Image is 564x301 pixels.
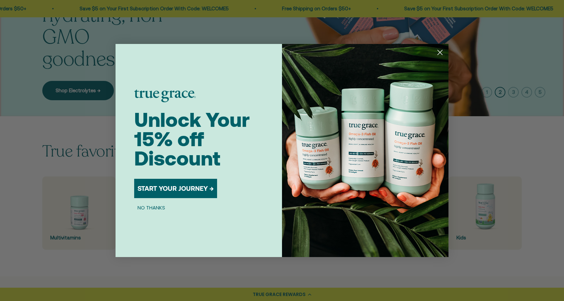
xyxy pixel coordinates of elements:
[434,47,446,58] button: Close dialog
[134,179,217,198] button: START YOUR JOURNEY →
[282,44,448,257] img: 098727d5-50f8-4f9b-9554-844bb8da1403.jpeg
[134,108,250,170] span: Unlock Your 15% off Discount
[134,203,168,211] button: NO THANKS
[134,90,196,102] img: logo placeholder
